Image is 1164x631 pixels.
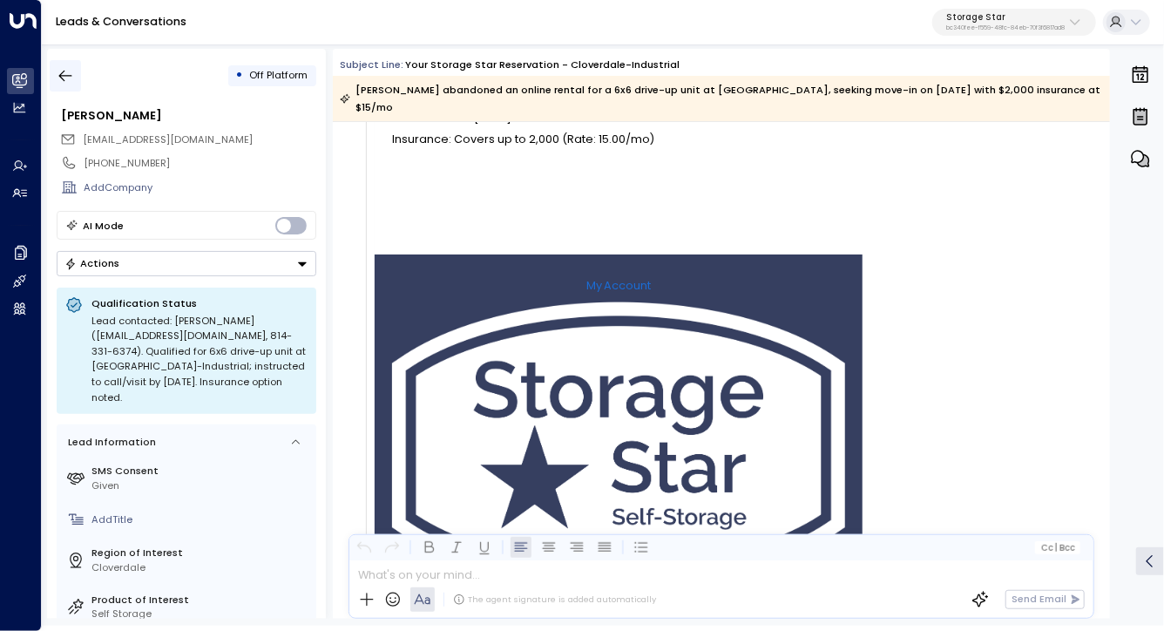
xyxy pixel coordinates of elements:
[57,251,316,276] div: Button group with a nested menu
[91,296,308,310] p: Qualification Status
[91,478,310,493] div: Given
[1035,541,1080,554] button: Cc|Bcc
[91,512,310,527] div: AddTitle
[249,68,308,82] span: Off Platform
[946,12,1065,23] p: Storage Star
[84,180,315,195] div: AddCompany
[64,257,119,269] div: Actions
[453,594,656,606] div: The agent signature is added automatically
[392,129,845,150] p: Insurance: Covers up to 2,000 (Rate: 15.00/mo)
[91,593,310,607] label: Product of Interest
[91,607,310,621] div: Self Storage
[83,132,253,146] span: [EMAIL_ADDRESS][DOMAIN_NAME]
[382,537,403,558] button: Redo
[1055,543,1058,553] span: |
[354,537,375,558] button: Undo
[340,81,1101,116] div: [PERSON_NAME] abandoned an online rental for a 6x6 drive-up unit at [GEOGRAPHIC_DATA], seeking mo...
[340,58,403,71] span: Subject Line:
[83,217,124,234] div: AI Mode
[405,58,680,72] div: Your Storage Star Reservation - Cloverdale-Industrial
[586,276,652,295] a: My Account
[56,14,186,29] a: Leads & Conversations
[91,464,310,478] label: SMS Consent
[63,435,156,450] div: Lead Information
[946,24,1065,31] p: bc340fee-f559-48fc-84eb-70f3f6817ad8
[83,132,253,147] span: Ashleyott28@gmail.com
[1041,543,1075,553] span: Cc Bcc
[91,546,310,560] label: Region of Interest
[57,251,316,276] button: Actions
[91,560,310,575] div: Cloverdale
[932,9,1096,37] button: Storage Starbc340fee-f559-48fc-84eb-70f3f6817ad8
[61,107,315,124] div: [PERSON_NAME]
[84,156,315,171] div: [PHONE_NUMBER]
[235,63,243,88] div: •
[91,314,308,406] div: Lead contacted: [PERSON_NAME] ([EMAIL_ADDRESS][DOMAIN_NAME], 814-331-6374). Qualified for 6x6 dri...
